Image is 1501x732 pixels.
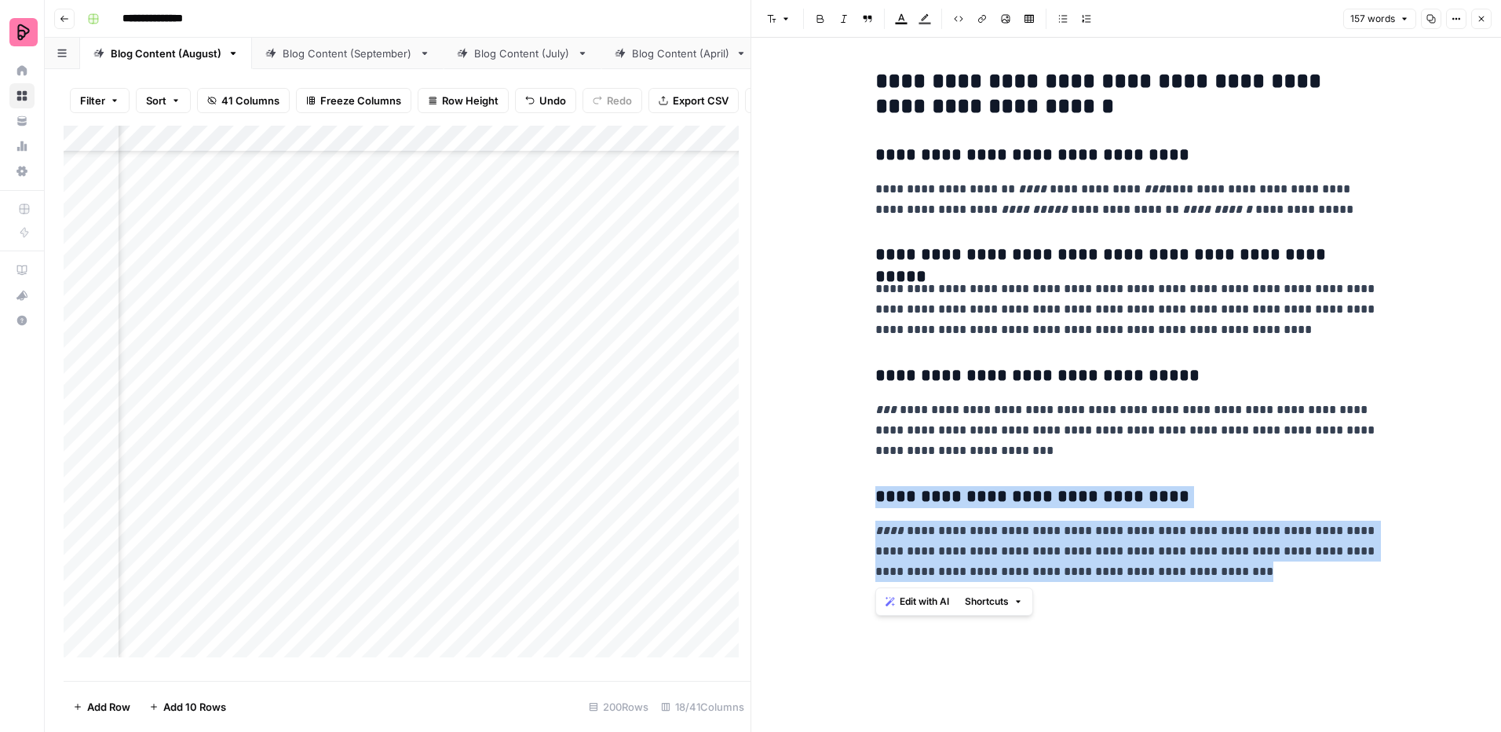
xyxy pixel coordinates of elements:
a: Browse [9,83,35,108]
a: AirOps Academy [9,258,35,283]
div: What's new? [10,284,34,307]
button: Export CSV [648,88,739,113]
button: 157 words [1343,9,1416,29]
button: Add Row [64,694,140,719]
button: Shortcuts [959,591,1029,612]
img: Preply Logo [9,18,38,46]
span: Edit with AI [900,595,949,609]
span: Redo [607,93,632,108]
div: Blog Content (April) [632,46,729,61]
button: Add 10 Rows [140,694,236,719]
button: Workspace: Preply [9,13,35,52]
span: Shortcuts [965,595,1009,609]
button: Edit with AI [879,591,955,612]
span: Add 10 Rows [163,699,226,715]
div: Blog Content (August) [111,46,221,61]
div: 18/41 Columns [655,694,750,719]
a: Your Data [9,108,35,134]
button: Redo [583,88,642,113]
a: Blog Content (September) [252,38,444,69]
button: Row Height [418,88,509,113]
button: What's new? [9,283,35,308]
button: 41 Columns [197,88,290,113]
a: Blog Content (July) [444,38,601,69]
a: Settings [9,159,35,184]
span: 157 words [1350,12,1395,26]
div: Blog Content (September) [283,46,413,61]
button: Undo [515,88,576,113]
a: Home [9,58,35,83]
span: Freeze Columns [320,93,401,108]
button: Help + Support [9,308,35,333]
span: 41 Columns [221,93,279,108]
a: Blog Content (August) [80,38,252,69]
span: Add Row [87,699,130,715]
span: Export CSV [673,93,729,108]
div: 200 Rows [583,694,655,719]
span: Sort [146,93,166,108]
span: Filter [80,93,105,108]
span: Undo [539,93,566,108]
a: Blog Content (April) [601,38,760,69]
button: Filter [70,88,130,113]
button: Sort [136,88,191,113]
div: Blog Content (July) [474,46,571,61]
a: Usage [9,134,35,159]
button: Freeze Columns [296,88,411,113]
span: Row Height [442,93,499,108]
